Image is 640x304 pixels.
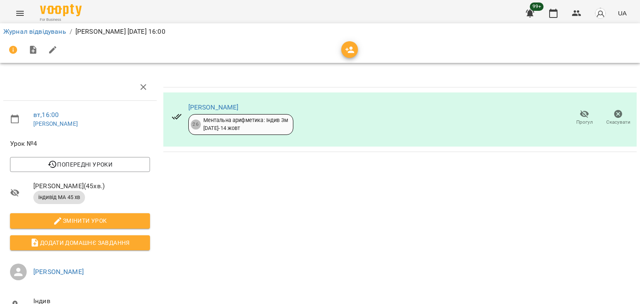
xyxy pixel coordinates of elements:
span: Додати домашнє завдання [17,238,143,248]
span: Скасувати [606,119,630,126]
button: Додати домашнє завдання [10,235,150,250]
div: 26 [191,120,201,130]
button: Menu [10,3,30,23]
div: Ментальна арифметика: Індив 3м [DATE] - 14 жовт [203,117,288,132]
span: Попередні уроки [17,159,143,169]
span: For Business [40,17,82,22]
a: [PERSON_NAME] [33,268,84,276]
button: Прогул [567,106,601,130]
li: / [70,27,72,37]
p: [PERSON_NAME] [DATE] 16:00 [75,27,165,37]
button: UA [615,5,630,21]
img: Voopty Logo [40,4,82,16]
img: avatar_s.png [595,7,606,19]
button: Скасувати [601,106,635,130]
span: Прогул [576,119,593,126]
span: Урок №4 [10,139,150,149]
span: 99+ [530,2,544,11]
a: [PERSON_NAME] [188,103,239,111]
a: [PERSON_NAME] [33,120,78,127]
a: вт , 16:00 [33,111,59,119]
a: Журнал відвідувань [3,27,66,35]
span: Змінити урок [17,216,143,226]
button: Попередні уроки [10,157,150,172]
span: індивід МА 45 хв [33,194,85,201]
button: Змінити урок [10,213,150,228]
span: [PERSON_NAME] ( 45 хв. ) [33,181,150,191]
nav: breadcrumb [3,27,637,37]
span: UA [618,9,627,17]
